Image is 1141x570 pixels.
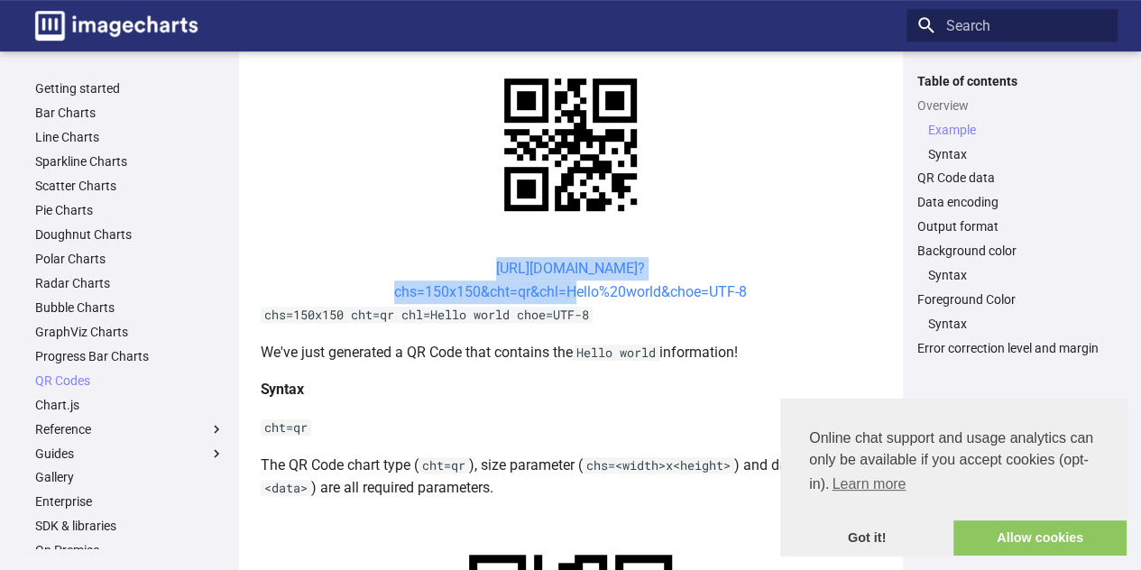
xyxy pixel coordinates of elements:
[35,129,225,145] a: Line Charts
[917,340,1107,356] a: Error correction level and margin
[917,122,1107,162] nav: Overview
[780,520,953,556] a: dismiss cookie message
[35,446,225,462] label: Guides
[35,348,225,364] a: Progress Bar Charts
[261,419,311,436] code: cht=qr
[35,421,225,437] label: Reference
[829,471,908,498] a: learn more about cookies
[917,267,1107,283] nav: Background color
[261,307,593,323] code: chs=150x150 cht=qr chl=Hello world choe=UTF-8
[780,399,1127,556] div: cookieconsent
[917,218,1107,234] a: Output format
[473,47,668,243] img: chart
[35,542,225,558] a: On Premise
[906,9,1118,41] input: Search
[953,520,1127,556] a: allow cookies
[28,4,205,48] a: Image-Charts documentation
[917,97,1107,114] a: Overview
[917,243,1107,259] a: Background color
[35,80,225,97] a: Getting started
[917,194,1107,210] a: Data encoding
[35,178,225,194] a: Scatter Charts
[35,153,225,170] a: Sparkline Charts
[35,11,198,41] img: logo
[917,316,1107,332] nav: Foreground Color
[35,299,225,316] a: Bubble Charts
[928,267,1107,283] a: Syntax
[928,316,1107,332] a: Syntax
[906,73,1118,357] nav: Table of contents
[35,518,225,534] a: SDK & libraries
[35,397,225,413] a: Chart.js
[906,73,1118,89] label: Table of contents
[35,226,225,243] a: Doughnut Charts
[35,251,225,267] a: Polar Charts
[583,457,734,473] code: chs=<width>x<height>
[35,275,225,291] a: Radar Charts
[419,457,469,473] code: cht=qr
[35,324,225,340] a: GraphViz Charts
[928,122,1107,138] a: Example
[35,372,225,389] a: QR Codes
[35,202,225,218] a: Pie Charts
[394,260,747,300] a: [URL][DOMAIN_NAME]?chs=150x150&cht=qr&chl=Hello%20world&choe=UTF-8
[573,345,659,361] code: Hello world
[917,291,1107,308] a: Foreground Color
[809,427,1098,498] span: Online chat support and usage analytics can only be available if you accept cookies (opt-in).
[35,493,225,510] a: Enterprise
[928,146,1107,162] a: Syntax
[261,454,881,500] p: The QR Code chart type ( ), size parameter ( ) and data ( ) are all required parameters.
[917,170,1107,186] a: QR Code data
[35,105,225,121] a: Bar Charts
[35,469,225,485] a: Gallery
[261,378,881,401] h4: Syntax
[261,341,881,364] p: We've just generated a QR Code that contains the information!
